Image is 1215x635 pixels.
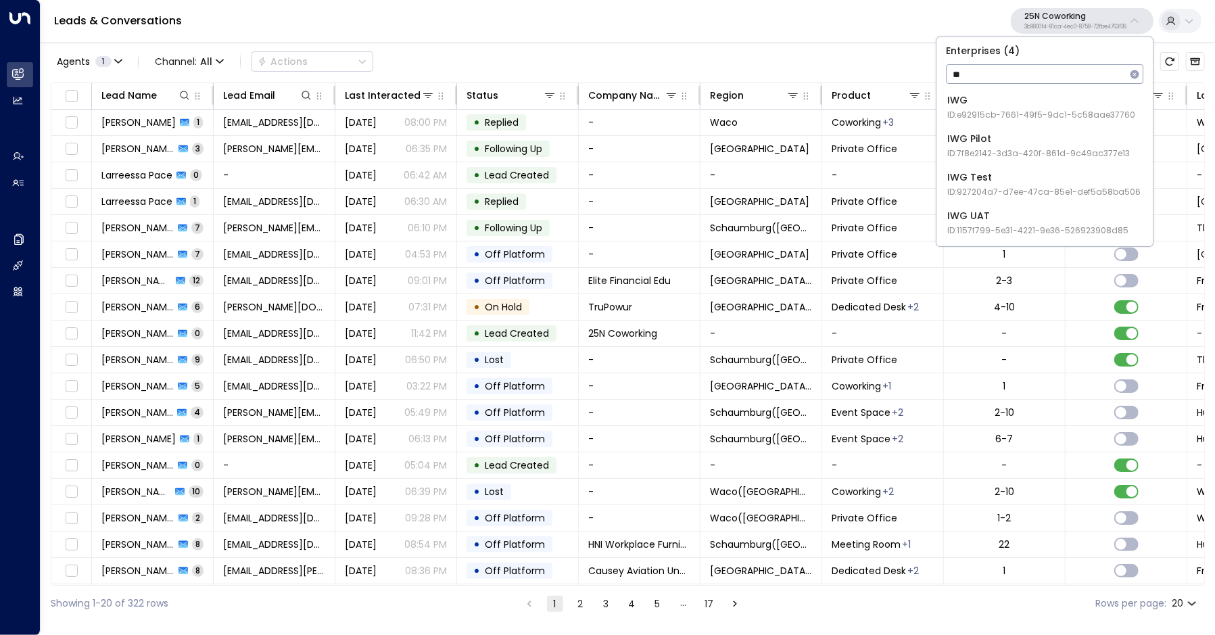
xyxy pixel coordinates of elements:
[345,406,377,419] span: Sep 29, 2025
[710,353,812,367] span: Schaumburg(IL)
[406,142,447,156] p: 06:35 PM
[579,452,700,478] td: -
[345,564,377,578] span: Sep 22, 2025
[588,87,678,103] div: Company Name
[345,353,377,367] span: Sep 30, 2025
[345,538,377,551] span: Sep 22, 2025
[473,533,480,556] div: •
[101,221,174,235] span: Kate Bilous
[473,427,480,450] div: •
[192,143,204,154] span: 3
[710,511,812,525] span: Waco(TX)
[223,248,325,261] span: shelby@rootedresiliencewc.com
[485,485,504,498] span: Lost
[710,221,812,235] span: Schaumburg(IL)
[408,274,447,287] p: 09:01 PM
[345,458,377,472] span: Sep 26, 2025
[579,584,700,610] td: -
[883,379,892,393] div: Dedicated Desk
[1011,8,1153,34] button: 25N Coworking3b9800f4-81ca-4ec0-8758-72fbe4763f36
[223,511,325,525] span: mbruce@mainstayins.com
[405,248,447,261] p: 04:53 PM
[485,538,545,551] span: Off Platform
[903,538,911,551] div: Private Office
[832,195,897,208] span: Private Office
[63,404,80,421] span: Toggle select row
[832,274,897,287] span: Private Office
[345,327,377,340] span: Sep 30, 2025
[485,564,545,578] span: Off Platform
[947,186,1141,198] span: ID: 927204a7-d7ee-47ca-85e1-def5a58ba506
[200,56,212,67] span: All
[63,167,80,184] span: Toggle select row
[101,458,174,472] span: Sean Grim
[547,596,563,612] button: page 1
[998,511,1011,525] div: 1-2
[406,379,447,393] p: 03:22 PM
[223,195,325,208] span: larreessap1983@gmail.com
[947,170,1141,198] div: IWG Test
[710,116,738,129] span: Waco
[1172,594,1199,613] div: 20
[473,322,480,345] div: •
[57,57,90,66] span: Agents
[190,169,202,181] span: 0
[832,87,871,103] div: Product
[579,400,700,425] td: -
[193,116,203,128] span: 1
[223,142,325,156] span: katie.poole@data-axle.com
[947,93,1135,121] div: IWG
[588,327,657,340] span: 25N Coworking
[473,164,480,187] div: •
[579,215,700,241] td: -
[191,406,204,418] span: 4
[473,296,480,319] div: •
[485,142,542,156] span: Following Up
[101,511,174,525] span: Megan Bruce
[191,459,204,471] span: 0
[63,273,80,289] span: Toggle select row
[63,484,80,500] span: Toggle select row
[485,116,519,129] span: Replied
[345,116,377,129] span: Yesterday
[63,536,80,553] span: Toggle select row
[832,511,897,525] span: Private Office
[947,209,1128,237] div: IWG UAT
[54,13,182,28] a: Leads & Conversations
[473,111,480,134] div: •
[579,241,700,267] td: -
[101,564,174,578] span: Chase Moyer
[345,221,377,235] span: Oct 07, 2025
[579,505,700,531] td: -
[822,162,944,188] td: -
[579,110,700,135] td: -
[191,380,204,392] span: 5
[404,406,447,419] p: 05:49 PM
[192,538,204,550] span: 8
[947,147,1130,160] span: ID: 7f8e2142-3d3a-420f-861d-9c49ac377e13
[405,511,447,525] p: 09:28 PM
[149,52,229,71] button: Channel:All
[101,538,174,551] span: Leslie Eichelberger
[408,432,447,446] p: 06:13 PM
[1003,248,1006,261] div: 1
[883,116,895,129] div: Dedicated Desk,Private Office,Virtual Office
[485,511,545,525] span: Off Platform
[947,225,1128,237] span: ID: 1157f799-5e31-4221-9e36-526923908d85
[485,274,545,287] span: Off Platform
[345,168,377,182] span: Yesterday
[345,87,421,103] div: Last Interacted
[345,300,377,314] span: Oct 02, 2025
[727,596,743,612] button: Go to next page
[598,596,615,612] button: Go to page 3
[101,168,172,182] span: Larreessa Pace
[832,564,906,578] span: Dedicated Desk
[345,142,377,156] span: Yesterday
[191,222,204,233] span: 7
[485,458,549,472] span: Lead Created
[405,485,447,498] p: 06:39 PM
[101,248,174,261] span: Shelby Hartzell
[101,379,174,393] span: Adesh Pansuriya
[588,564,690,578] span: Causey Aviation Unmanned
[995,406,1014,419] div: 2-10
